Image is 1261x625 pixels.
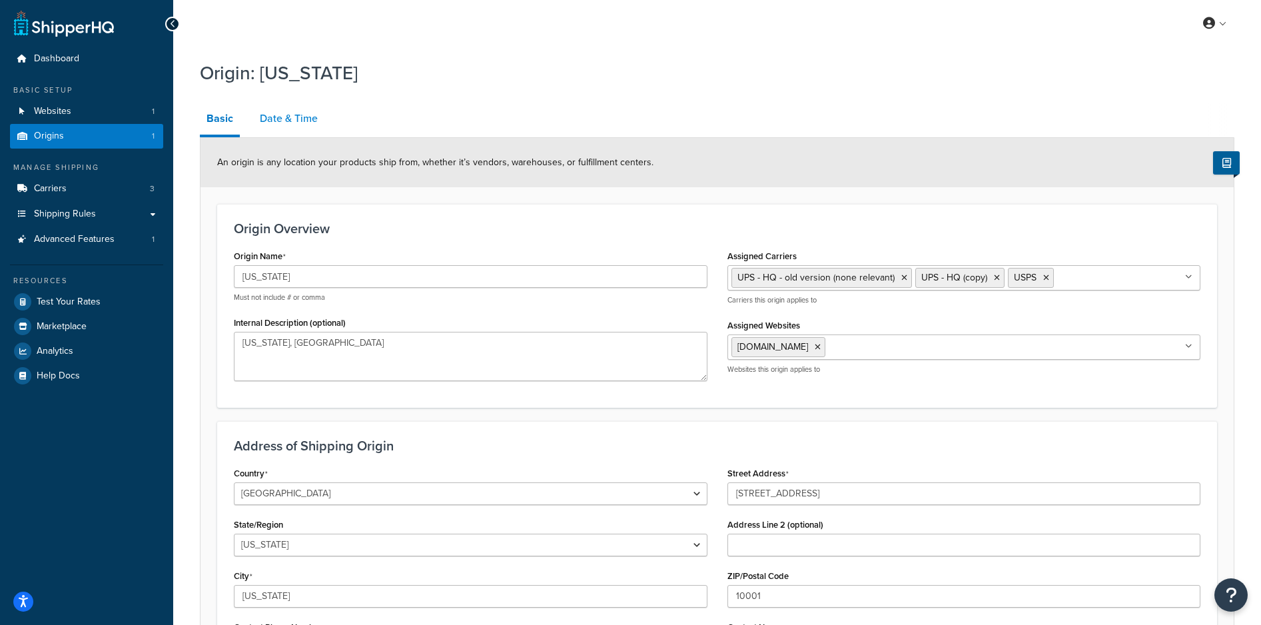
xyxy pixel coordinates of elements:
[34,209,96,220] span: Shipping Rules
[253,103,324,135] a: Date & Time
[1214,578,1248,612] button: Open Resource Center
[10,177,163,201] li: Carriers
[37,297,101,308] span: Test Your Rates
[1213,151,1240,175] button: Show Help Docs
[10,314,163,338] a: Marketplace
[152,131,155,142] span: 1
[234,318,346,328] label: Internal Description (optional)
[10,202,163,227] a: Shipping Rules
[152,234,155,245] span: 1
[10,364,163,388] a: Help Docs
[234,293,707,303] p: Must not include # or comma
[737,271,895,285] span: UPS - HQ - old version (none relevant)
[34,183,67,195] span: Carriers
[10,290,163,314] a: Test Your Rates
[34,234,115,245] span: Advanced Features
[727,320,800,330] label: Assigned Websites
[217,155,653,169] span: An origin is any location your products ship from, whether it’s vendors, warehouses, or fulfillme...
[727,520,823,530] label: Address Line 2 (optional)
[200,103,240,137] a: Basic
[10,99,163,124] li: Websites
[37,346,73,357] span: Analytics
[10,227,163,252] a: Advanced Features1
[234,332,707,381] textarea: [US_STATE], [GEOGRAPHIC_DATA]
[727,295,1201,305] p: Carriers this origin applies to
[10,124,163,149] li: Origins
[152,106,155,117] span: 1
[10,85,163,96] div: Basic Setup
[234,251,286,262] label: Origin Name
[234,571,252,582] label: City
[10,124,163,149] a: Origins1
[921,271,987,285] span: UPS - HQ (copy)
[727,571,789,581] label: ZIP/Postal Code
[727,251,797,261] label: Assigned Carriers
[150,183,155,195] span: 3
[10,177,163,201] a: Carriers3
[10,47,163,71] a: Dashboard
[10,275,163,287] div: Resources
[34,106,71,117] span: Websites
[737,340,808,354] span: [DOMAIN_NAME]
[234,468,268,479] label: Country
[234,520,283,530] label: State/Region
[10,162,163,173] div: Manage Shipping
[234,438,1200,453] h3: Address of Shipping Origin
[1014,271,1037,285] span: USPS
[10,227,163,252] li: Advanced Features
[727,468,789,479] label: Street Address
[34,53,79,65] span: Dashboard
[37,321,87,332] span: Marketplace
[37,370,80,382] span: Help Docs
[234,221,1200,236] h3: Origin Overview
[727,364,1201,374] p: Websites this origin applies to
[34,131,64,142] span: Origins
[10,339,163,363] a: Analytics
[200,60,1218,86] h1: Origin: [US_STATE]
[10,99,163,124] a: Websites1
